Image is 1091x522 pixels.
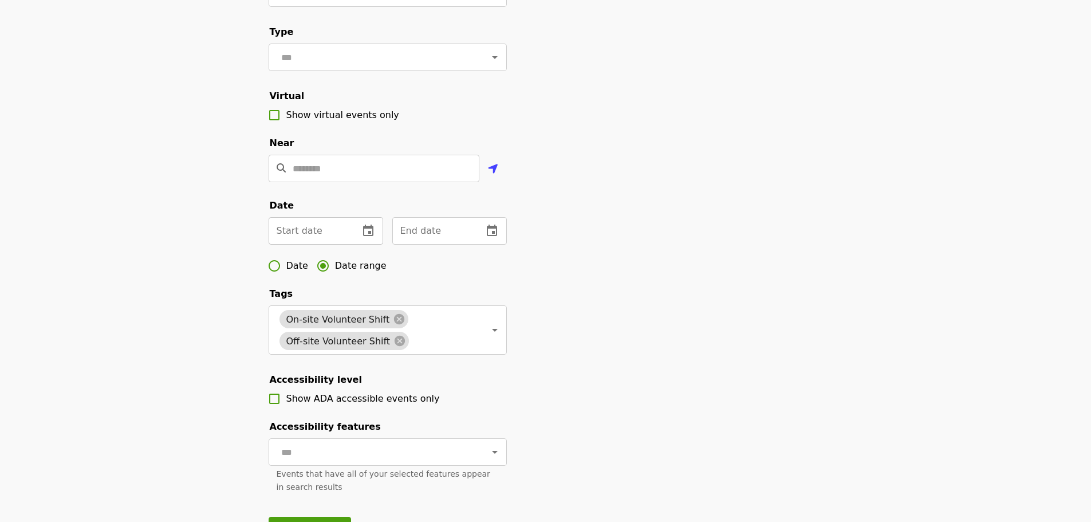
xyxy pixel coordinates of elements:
button: change date [355,217,382,245]
span: Show virtual events only [286,109,399,120]
span: On-site Volunteer Shift [279,314,397,325]
i: location-arrow icon [488,162,498,176]
div: On-site Volunteer Shift [279,310,409,328]
span: Tags [270,288,293,299]
span: Off-site Volunteer Shift [279,336,397,347]
button: change date [478,217,506,245]
span: Accessibility features [270,421,381,432]
div: Off-site Volunteer Shift [279,332,409,350]
span: Date [270,200,294,211]
span: Show ADA accessible events only [286,393,440,404]
i: search icon [277,163,286,174]
button: Open [487,322,503,338]
input: Location [293,155,479,182]
span: Date [286,259,308,273]
button: Open [487,444,503,460]
span: Date range [335,259,387,273]
button: Open [487,49,503,65]
span: Near [270,138,294,148]
span: Accessibility level [270,374,362,385]
button: Use my location [479,156,507,183]
span: Events that have all of your selected features appear in search results [277,469,490,492]
span: Type [270,26,294,37]
span: Virtual [270,91,305,101]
